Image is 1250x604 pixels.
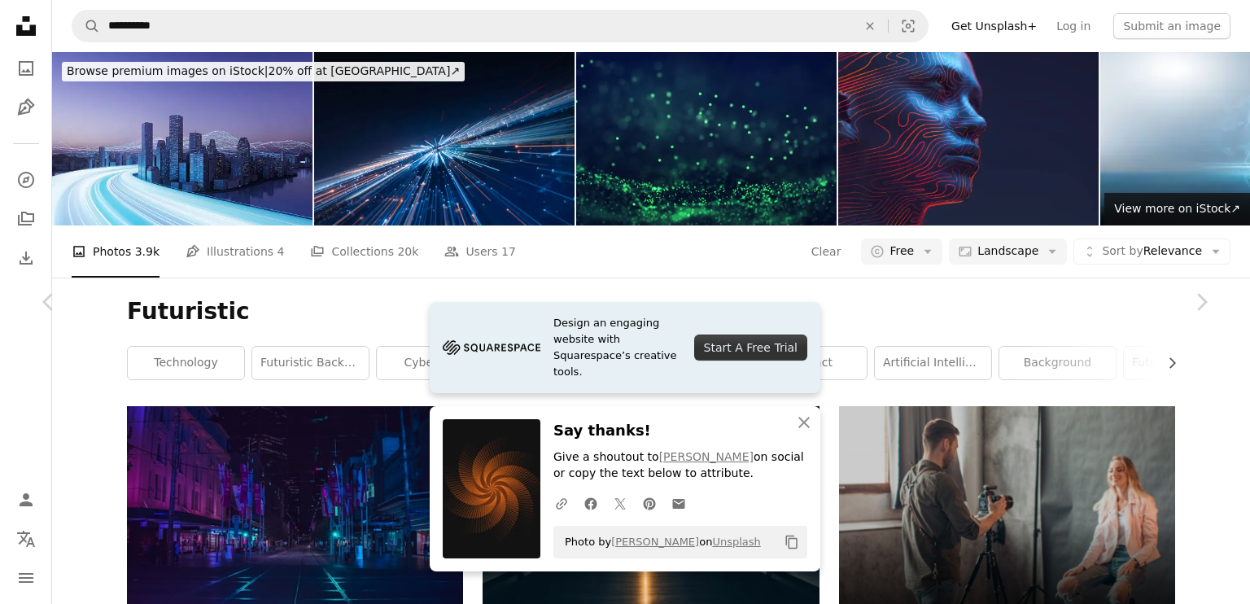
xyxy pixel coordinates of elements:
span: View more on iStock ↗ [1114,202,1240,215]
a: View more on iStock↗ [1104,193,1250,225]
button: Sort byRelevance [1073,239,1230,265]
img: Digital Human Head Concept For AI, Metaverse And Facial Recognition Technology [838,52,1099,225]
button: Copy to clipboard [778,528,806,556]
button: Search Unsplash [72,11,100,42]
span: Design an engaging website with Squarespace’s creative tools. [553,315,681,380]
a: futuristic background [252,347,369,379]
a: Illustrations 4 [186,225,284,278]
button: Free [861,239,942,265]
p: Give a shoutout to on social or copy the text below to attribute. [553,449,807,482]
h1: Futuristic [127,297,1175,326]
a: Users 17 [444,225,516,278]
a: Share on Pinterest [635,487,664,519]
a: [PERSON_NAME] [611,536,699,548]
a: Share on Facebook [576,487,605,519]
a: cyberpunk [377,347,493,379]
a: Log in [1047,13,1100,39]
a: Illustrations [10,91,42,124]
button: Clear [811,239,842,265]
span: 20% off at [GEOGRAPHIC_DATA] ↗ [67,64,460,77]
img: Speed lines trail from night city- lens effect. technology background [314,52,575,225]
a: technology [128,347,244,379]
a: Next [1152,224,1250,380]
a: Browse premium images on iStock|20% off at [GEOGRAPHIC_DATA]↗ [52,52,474,91]
a: Unsplash [712,536,760,548]
button: Landscape [949,239,1067,265]
button: Submit an image [1113,13,1230,39]
a: Share on Twitter [605,487,635,519]
a: Get Unsplash+ [942,13,1047,39]
form: Find visuals sitewide [72,10,929,42]
span: 17 [501,243,516,260]
img: High Speed Data Streaming Through Cityscape - Smart City, Digital Transformation, Network Technology [52,52,312,225]
span: 4 [278,243,285,260]
a: [PERSON_NAME] [659,450,754,463]
span: Relevance [1102,243,1202,260]
img: file-1705255347840-230a6ab5bca9image [443,335,540,360]
a: Photos [10,52,42,85]
span: 20k [397,243,418,260]
a: background [999,347,1116,379]
img: Decoration backgrounds and Christmas backgrounds [576,52,837,225]
button: Language [10,523,42,555]
span: Photo by on [557,529,761,555]
a: Collections [10,203,42,235]
div: Start A Free Trial [694,335,807,361]
a: Design an engaging website with Squarespace’s creative tools.Start A Free Trial [430,302,820,393]
a: Log in / Sign up [10,484,42,516]
a: Share over email [664,487,693,519]
a: people walking on walkway during nighttime [127,510,463,525]
a: Explore [10,164,42,196]
span: Landscape [977,243,1038,260]
h3: Say thanks! [553,419,807,443]
button: Menu [10,562,42,594]
span: Sort by [1102,244,1143,257]
a: artificial intelligence [875,347,991,379]
a: futuristic wallpaper [1124,347,1240,379]
button: Clear [852,11,888,42]
button: Visual search [889,11,928,42]
a: Collections 20k [310,225,418,278]
span: Free [889,243,914,260]
span: Browse premium images on iStock | [67,64,268,77]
